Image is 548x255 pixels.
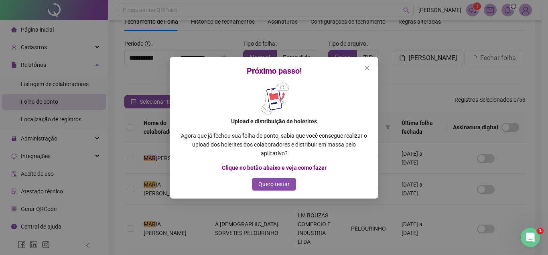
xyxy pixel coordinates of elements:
[258,180,290,189] span: Quero testar
[179,131,369,158] p: Agora que já fechou sua folha de ponto, sabia que você consegue realizar o upload dos holerites d...
[222,165,327,171] b: Clique no botão abaixo e veja como fazer
[361,62,373,74] button: Close
[521,228,540,247] iframe: Intercom live chat
[252,178,296,191] button: Quero testar
[179,65,369,77] div: Próximo passo!
[256,80,292,117] img: phone_hand.4f6d47a6fd645295bd09.png
[231,118,317,124] b: Upload e distribuição de holerites
[537,228,544,234] span: 1
[364,65,370,71] span: close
